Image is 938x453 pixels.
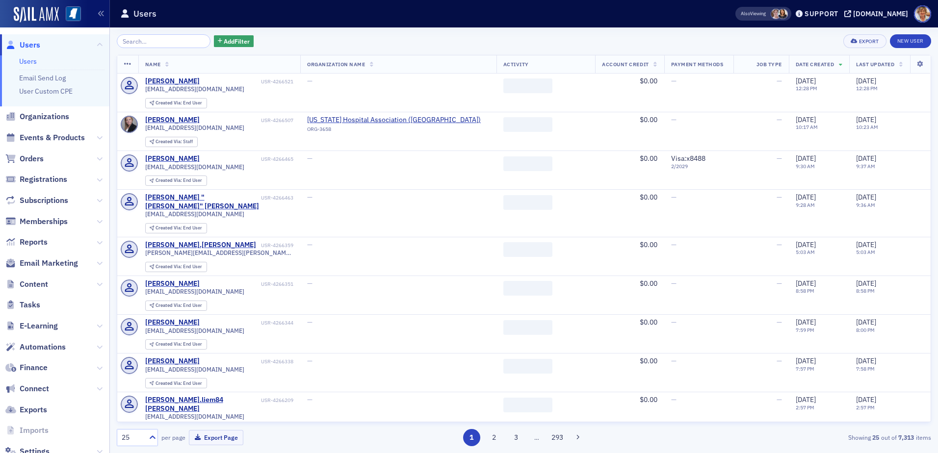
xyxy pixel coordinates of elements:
[530,433,544,442] span: …
[796,163,815,170] time: 9:30 AM
[156,263,183,270] span: Created Via :
[856,279,876,288] span: [DATE]
[307,395,313,404] span: —
[156,380,183,386] span: Created Via :
[503,359,552,374] span: ‌
[20,237,48,248] span: Reports
[307,318,313,327] span: —
[777,279,782,288] span: —
[778,9,788,19] span: Noma Burge
[145,154,200,163] div: [PERSON_NAME]
[640,318,657,327] span: $0.00
[843,34,886,48] button: Export
[796,318,816,327] span: [DATE]
[503,398,552,412] span: ‌
[640,395,657,404] span: $0.00
[145,327,244,334] span: [EMAIL_ADDRESS][DOMAIN_NAME]
[145,339,207,350] div: Created Via: End User
[145,413,244,420] span: [EMAIL_ADDRESS][DOMAIN_NAME]
[122,432,143,443] div: 25
[671,356,677,365] span: —
[796,61,834,68] span: Date Created
[856,287,875,294] time: 8:58 PM
[145,176,207,186] div: Created Via: End User
[856,395,876,404] span: [DATE]
[5,216,68,227] a: Memberships
[914,5,931,23] span: Profile
[145,396,260,413] a: [PERSON_NAME].liem84 [PERSON_NAME]
[145,366,244,373] span: [EMAIL_ADDRESS][DOMAIN_NAME]
[156,303,202,308] div: End User
[796,287,814,294] time: 8:58 PM
[805,9,838,18] div: Support
[856,193,876,201] span: [DATE]
[201,78,293,85] div: USR-4266521
[145,241,256,250] div: [PERSON_NAME].[PERSON_NAME]
[5,279,48,290] a: Content
[20,321,58,331] span: E-Learning
[796,201,815,208] time: 9:28 AM
[145,318,200,327] a: [PERSON_NAME]
[145,262,207,272] div: Created Via: End User
[897,433,916,442] strong: 7,313
[503,78,552,93] span: ‌
[20,111,69,122] span: Organizations
[671,279,677,288] span: —
[777,318,782,327] span: —
[796,76,816,85] span: [DATE]
[640,279,657,288] span: $0.00
[156,138,183,145] span: Created Via :
[145,85,244,93] span: [EMAIL_ADDRESS][DOMAIN_NAME]
[19,87,73,96] a: User Custom CPE
[145,249,294,256] span: [PERSON_NAME][EMAIL_ADDRESS][PERSON_NAME][DOMAIN_NAME]
[145,210,244,218] span: [EMAIL_ADDRESS][DOMAIN_NAME]
[671,154,705,163] span: Visa : x8488
[856,115,876,124] span: [DATE]
[307,126,481,136] div: ORG-3658
[796,85,817,92] time: 12:28 PM
[145,61,161,68] span: Name
[5,132,85,143] a: Events & Products
[145,301,207,311] div: Created Via: End User
[671,76,677,85] span: —
[20,216,68,227] span: Memberships
[871,433,881,442] strong: 25
[796,395,816,404] span: [DATE]
[796,124,818,130] time: 10:17 AM
[5,300,40,310] a: Tasks
[20,279,48,290] span: Content
[503,195,552,210] span: ‌
[145,357,200,366] a: [PERSON_NAME]
[856,240,876,249] span: [DATE]
[156,341,183,347] span: Created Via :
[20,153,44,164] span: Orders
[20,404,47,415] span: Exports
[145,137,198,147] div: Created Via: Staff
[741,10,750,17] div: Also
[20,195,68,206] span: Subscriptions
[156,225,183,231] span: Created Via :
[145,193,260,210] a: [PERSON_NAME] "[PERSON_NAME]" [PERSON_NAME]
[20,342,66,352] span: Automations
[156,302,183,308] span: Created Via :
[777,395,782,404] span: —
[859,39,879,44] div: Export
[145,98,207,108] div: Created Via: End User
[856,318,876,327] span: [DATE]
[20,258,78,269] span: Email Marketing
[503,242,552,257] span: ‌
[145,77,200,86] a: [PERSON_NAME]
[640,76,657,85] span: $0.00
[156,100,183,106] span: Created Via :
[145,288,244,295] span: [EMAIL_ADDRESS][DOMAIN_NAME]
[5,195,68,206] a: Subscriptions
[667,433,931,442] div: Showing out of items
[5,153,44,164] a: Orders
[856,154,876,163] span: [DATE]
[20,362,48,373] span: Finance
[796,365,814,372] time: 7:57 PM
[145,223,207,233] div: Created Via: End User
